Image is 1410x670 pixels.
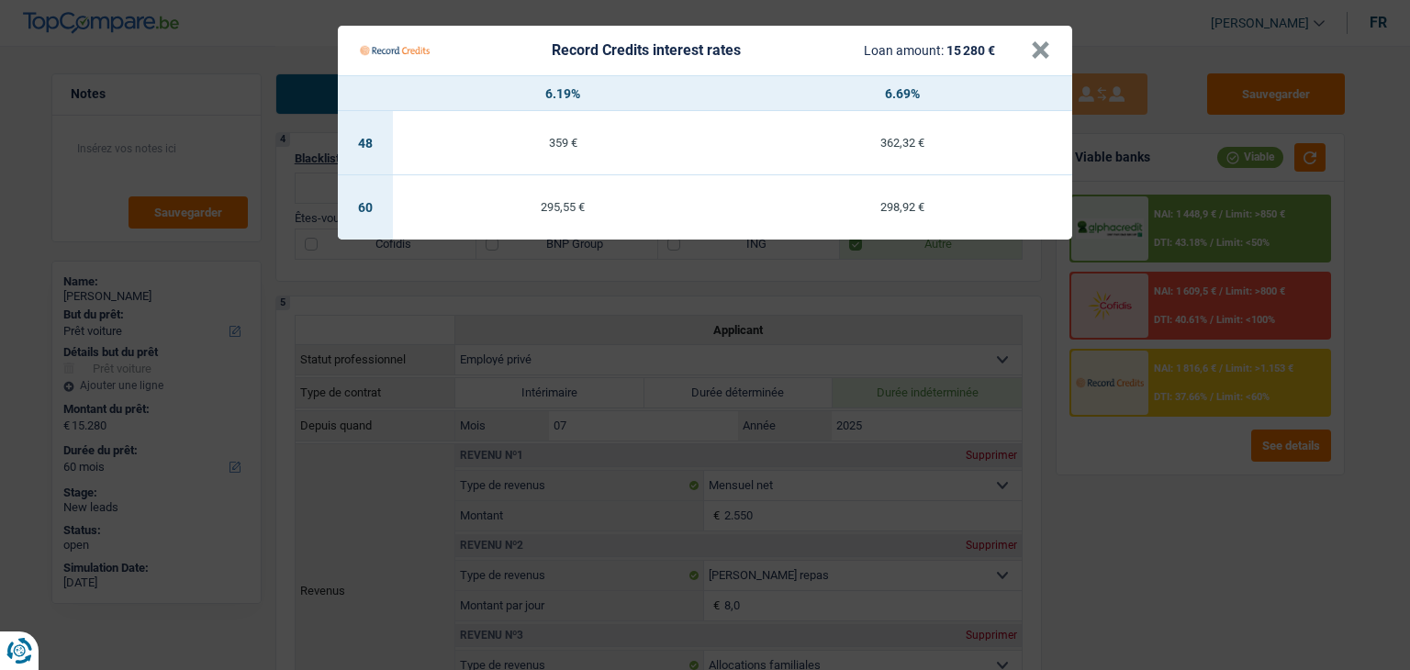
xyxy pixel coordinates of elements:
[733,76,1072,111] th: 6.69%
[338,175,393,240] td: 60
[946,43,995,58] span: 15 280 €
[1031,41,1050,60] button: ×
[393,137,733,149] div: 359 €
[864,43,944,58] span: Loan amount:
[733,137,1072,149] div: 362,32 €
[360,33,430,68] img: Record Credits
[552,43,741,58] div: Record Credits interest rates
[733,201,1072,213] div: 298,92 €
[393,201,733,213] div: 295,55 €
[338,111,393,175] td: 48
[393,76,733,111] th: 6.19%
